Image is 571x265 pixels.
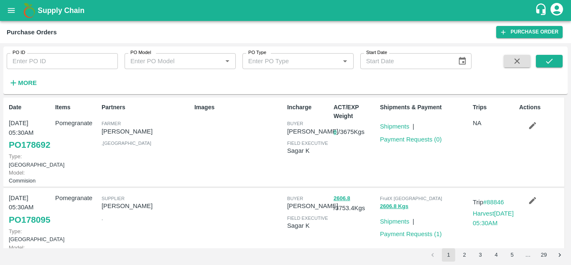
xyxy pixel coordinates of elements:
a: Payment Requests (0) [380,136,442,143]
input: Start Date [360,53,451,69]
a: Supply Chain [38,5,535,16]
button: Go to page 3 [474,248,487,262]
a: Shipments [380,123,409,130]
label: PO ID [13,49,25,56]
a: #88846 [483,199,504,206]
input: Enter PO ID [7,53,118,69]
p: Date [9,103,52,112]
p: [DATE] 05:30AM [9,193,52,212]
p: Incharge [287,103,330,112]
span: Model: [9,170,25,176]
p: Actions [519,103,562,112]
span: Type: [9,153,22,160]
button: Go to page 2 [458,248,471,262]
p: [PERSON_NAME] [102,127,191,136]
div: | [409,118,414,131]
p: [DATE] 05:30AM [9,118,52,137]
button: 0 [334,128,336,137]
p: Commision [9,169,52,185]
span: Farmer [102,121,121,126]
div: Purchase Orders [7,27,57,38]
p: Trips [473,103,516,112]
button: Open [339,56,350,67]
a: PO178095 [9,212,50,227]
button: open drawer [2,1,21,20]
label: Start Date [366,49,387,56]
span: FruitX [GEOGRAPHIC_DATA] [380,196,442,201]
p: Shipments & Payment [380,103,469,112]
span: Type: [9,228,22,234]
span: Model: [9,244,25,251]
p: Partners [102,103,191,112]
p: Sagar K [287,146,330,155]
span: , [102,216,103,221]
input: Enter PO Type [245,56,326,67]
span: buyer [287,121,303,126]
p: / 3675 Kgs [334,127,377,137]
p: Pomegranate [55,118,98,128]
button: Go to page 5 [505,248,519,262]
p: Sagar K [287,221,330,230]
p: [PERSON_NAME] [102,201,191,211]
div: customer-support [535,3,549,18]
button: More [7,76,39,90]
input: Enter PO Model [127,56,209,67]
button: page 1 [442,248,455,262]
label: PO Model [130,49,151,56]
p: Pomegranate [55,193,98,203]
p: NA [473,118,516,128]
button: Go to next page [553,248,566,262]
div: … [521,251,535,259]
a: Shipments [380,218,409,225]
p: Commision [9,244,52,260]
nav: pagination navigation [425,248,568,262]
p: Items [55,103,98,112]
p: [GEOGRAPHIC_DATA] [9,152,52,168]
a: Purchase Order [496,26,563,38]
p: Images [194,103,284,112]
button: 2606.8 [334,194,350,203]
p: [PERSON_NAME] [287,201,338,211]
span: Supplier [102,196,125,201]
span: field executive [287,141,328,146]
p: [PERSON_NAME] [287,127,338,136]
div: account of current user [549,2,564,19]
b: Supply Chain [38,6,84,15]
p: ACT/EXP Weight [334,103,377,121]
button: Open [222,56,233,67]
span: buyer [287,196,303,201]
p: / 3753.4 Kgs [334,193,377,213]
a: Payment Requests (1) [380,231,442,237]
a: Harvest[DATE] 05:30AM [473,210,514,226]
img: logo [21,2,38,19]
span: field executive [287,216,328,221]
button: Go to page 4 [489,248,503,262]
p: [GEOGRAPHIC_DATA] [9,227,52,243]
span: , [GEOGRAPHIC_DATA] [102,141,151,146]
button: 2606.8 Kgs [380,202,408,211]
strong: More [18,80,37,86]
a: PO178692 [9,137,50,152]
p: Trip [473,198,516,207]
button: Choose date [454,53,470,69]
label: PO Type [248,49,266,56]
button: Go to page 29 [537,248,551,262]
div: | [409,214,414,226]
